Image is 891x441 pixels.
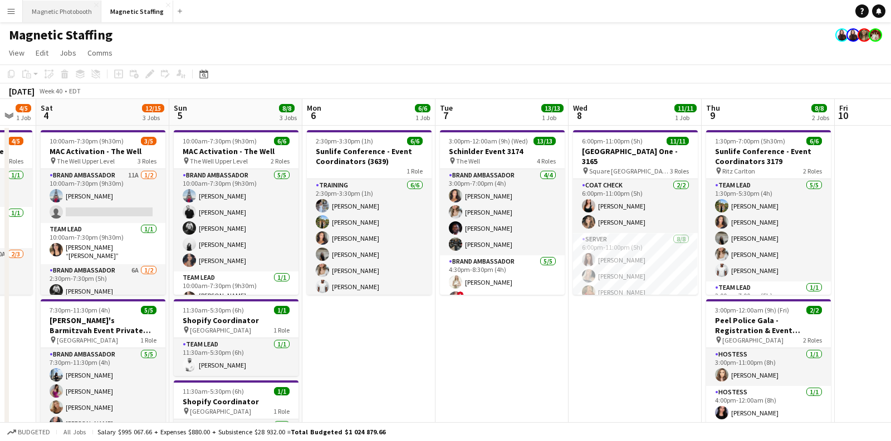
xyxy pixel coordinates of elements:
[706,299,831,424] app-job-card: 3:00pm-12:00am (9h) (Fri)2/2Peel Police Gala - Registration & Event Support (3111) [GEOGRAPHIC_DA...
[60,48,76,58] span: Jobs
[307,130,432,295] div: 2:30pm-3:30pm (1h)6/6Sunlife Conference - Event Coordinators (3639)1 RoleTraining6/62:30pm-3:30pm...
[279,104,295,112] span: 8/8
[87,48,112,58] span: Comms
[138,157,156,165] span: 3 Roles
[533,137,556,145] span: 13/13
[858,28,871,42] app-user-avatar: Bianca Fantauzzi
[838,109,848,122] span: 10
[41,264,165,318] app-card-role: Brand Ambassador6A1/22:30pm-7:30pm (5h)[PERSON_NAME]
[706,146,831,166] h3: Sunlife Conference - Event Coordinators 3179
[307,179,432,298] app-card-role: Training6/62:30pm-3:30pm (1h)[PERSON_NAME][PERSON_NAME][PERSON_NAME][PERSON_NAME][PERSON_NAME][PE...
[440,169,565,255] app-card-role: Brand Ambassador4/43:00pm-7:00pm (4h)[PERSON_NAME][PERSON_NAME][PERSON_NAME][PERSON_NAME]
[174,169,298,271] app-card-role: Brand Ambassador5/510:00am-7:30pm (9h30m)[PERSON_NAME][PERSON_NAME][PERSON_NAME][PERSON_NAME][PER...
[291,428,385,436] span: Total Budgeted $1 024 879.66
[274,306,290,314] span: 1/1
[41,315,165,335] h3: [PERSON_NAME]'s Barmitzvah Event Private Residence
[9,27,112,43] h1: Magnetic Staffing
[4,157,23,165] span: 3 Roles
[573,146,698,166] h3: [GEOGRAPHIC_DATA] One - 3165
[174,103,187,113] span: Sun
[18,428,50,436] span: Budgeted
[140,336,156,344] span: 1 Role
[39,109,53,122] span: 4
[41,169,165,223] app-card-role: Brand Ambassador11A1/210:00am-7:30pm (9h30m)[PERSON_NAME]
[57,157,115,165] span: The Well Upper Level
[722,336,784,344] span: [GEOGRAPHIC_DATA]
[440,103,453,113] span: Tue
[803,167,822,175] span: 2 Roles
[869,28,882,42] app-user-avatar: Kara & Monika
[273,326,290,334] span: 1 Role
[6,426,52,438] button: Budgeted
[542,113,563,122] div: 1 Job
[271,157,290,165] span: 2 Roles
[174,271,298,313] app-card-role: Team Lead1/110:00am-7:30pm (9h30m)[PERSON_NAME] “[PERSON_NAME]” [PERSON_NAME]
[61,428,88,436] span: All jobs
[172,109,187,122] span: 5
[31,46,53,60] a: Edit
[806,306,822,314] span: 2/2
[573,103,588,113] span: Wed
[50,306,110,314] span: 7:30pm-11:30pm (4h)
[174,299,298,376] div: 11:30am-5:30pm (6h)1/1Shopify Coordinator [GEOGRAPHIC_DATA]1 RoleTeam Lead1/111:30am-5:30pm (6h)[...
[440,130,565,295] app-job-card: 3:00pm-12:00am (9h) (Wed)13/13Schinlder Event 3174 The Well4 RolesBrand Ambassador4/43:00pm-7:00p...
[438,109,453,122] span: 7
[415,113,430,122] div: 1 Job
[9,86,35,97] div: [DATE]
[55,46,81,60] a: Jobs
[16,113,31,122] div: 1 Job
[407,167,423,175] span: 1 Role
[706,348,831,386] app-card-role: Hostess1/13:00pm-11:00pm (8h)[PERSON_NAME]
[706,315,831,335] h3: Peel Police Gala - Registration & Event Support (3111)
[305,109,321,122] span: 6
[589,167,670,175] span: Square [GEOGRAPHIC_DATA]
[307,103,321,113] span: Mon
[537,157,556,165] span: 4 Roles
[674,104,697,112] span: 11/11
[803,336,822,344] span: 2 Roles
[706,281,831,319] app-card-role: Team Lead1/12:00pm-7:00pm (5h)
[839,103,848,113] span: Fri
[183,137,257,145] span: 10:00am-7:30pm (9h30m)
[141,306,156,314] span: 5/5
[582,137,643,145] span: 6:00pm-11:00pm (5h)
[23,1,101,22] button: Magnetic Photobooth
[573,233,698,384] app-card-role: Server8/86:00pm-11:00pm (5h)[PERSON_NAME][PERSON_NAME][PERSON_NAME]
[183,387,244,395] span: 11:30am-5:30pm (6h)
[141,137,156,145] span: 3/5
[667,137,689,145] span: 11/11
[8,137,23,145] span: 4/5
[37,87,65,95] span: Week 40
[174,315,298,325] h3: Shopify Coordinator
[101,1,173,22] button: Magnetic Staffing
[174,130,298,295] app-job-card: 10:00am-7:30pm (9h30m)6/6MAC Activation - The Well The Well Upper Level2 RolesBrand Ambassador5/5...
[457,291,464,298] span: !
[183,306,244,314] span: 11:30am-5:30pm (6h)
[706,130,831,295] app-job-card: 1:30pm-7:00pm (5h30m)6/6Sunlife Conference - Event Coordinators 3179 Ritz Carlton2 RolesTeam Lead...
[69,87,81,95] div: EDT
[722,167,755,175] span: Ritz Carlton
[174,338,298,376] app-card-role: Team Lead1/111:30am-5:30pm (6h)[PERSON_NAME]
[806,137,822,145] span: 6/6
[415,104,430,112] span: 6/6
[274,137,290,145] span: 6/6
[675,113,696,122] div: 1 Job
[706,179,831,281] app-card-role: Team Lead5/51:30pm-5:30pm (4h)[PERSON_NAME][PERSON_NAME][PERSON_NAME][PERSON_NAME][PERSON_NAME]
[316,137,373,145] span: 2:30pm-3:30pm (1h)
[449,137,528,145] span: 3:00pm-12:00am (9h) (Wed)
[143,113,164,122] div: 3 Jobs
[190,326,251,334] span: [GEOGRAPHIC_DATA]
[573,130,698,295] div: 6:00pm-11:00pm (5h)11/11[GEOGRAPHIC_DATA] One - 3165 Square [GEOGRAPHIC_DATA]3 RolesCoat Check2/2...
[273,407,290,415] span: 1 Role
[706,103,720,113] span: Thu
[174,397,298,407] h3: Shopify Coordinator
[307,146,432,166] h3: Sunlife Conference - Event Coordinators (3639)
[41,130,165,295] app-job-card: 10:00am-7:30pm (9h30m)3/5MAC Activation - The Well The Well Upper Level3 RolesBrand Ambassador11A...
[36,48,48,58] span: Edit
[274,387,290,395] span: 1/1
